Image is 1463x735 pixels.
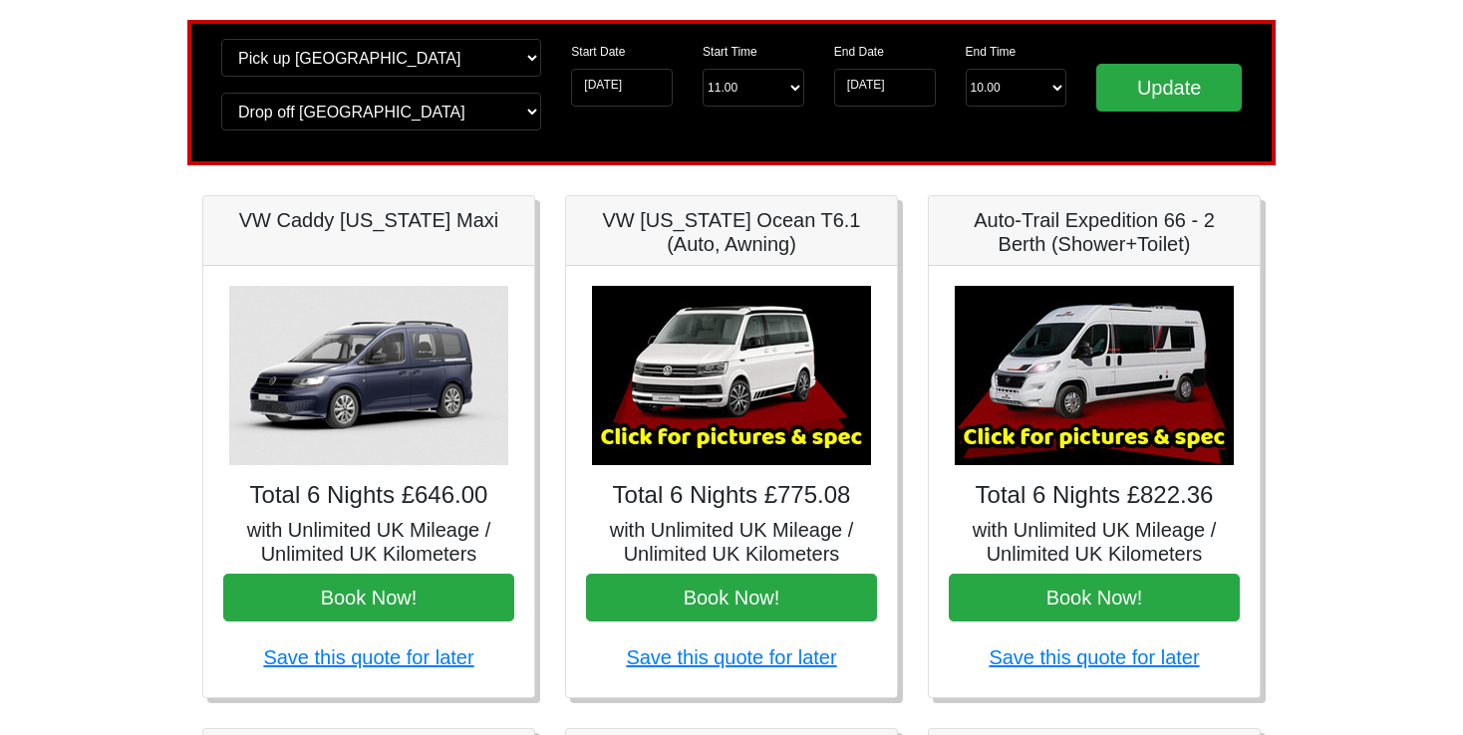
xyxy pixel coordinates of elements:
h5: VW Caddy [US_STATE] Maxi [223,208,514,232]
button: Book Now! [223,574,514,621]
a: Save this quote for later [626,646,836,668]
a: Save this quote for later [263,646,473,668]
img: VW California Ocean T6.1 (Auto, Awning) [592,286,871,465]
label: Start Time [703,43,757,61]
button: Book Now! [949,574,1240,621]
input: Return Date [834,69,936,107]
img: Auto-Trail Expedition 66 - 2 Berth (Shower+Toilet) [955,286,1234,465]
label: Start Date [571,43,625,61]
h5: with Unlimited UK Mileage / Unlimited UK Kilometers [586,518,877,566]
a: Save this quote for later [989,646,1199,668]
label: End Date [834,43,884,61]
h5: Auto-Trail Expedition 66 - 2 Berth (Shower+Toilet) [949,208,1240,256]
h5: with Unlimited UK Mileage / Unlimited UK Kilometers [949,518,1240,566]
h5: VW [US_STATE] Ocean T6.1 (Auto, Awning) [586,208,877,256]
h5: with Unlimited UK Mileage / Unlimited UK Kilometers [223,518,514,566]
h4: Total 6 Nights £822.36 [949,481,1240,510]
input: Update [1096,64,1242,112]
input: Start Date [571,69,673,107]
img: VW Caddy California Maxi [229,286,508,465]
button: Book Now! [586,574,877,621]
h4: Total 6 Nights £646.00 [223,481,514,510]
h4: Total 6 Nights £775.08 [586,481,877,510]
label: End Time [966,43,1017,61]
